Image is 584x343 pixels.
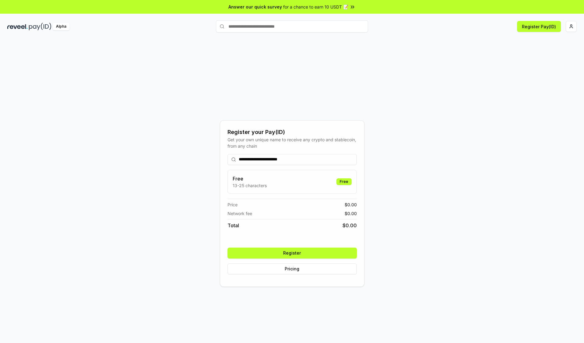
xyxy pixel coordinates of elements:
[345,201,357,208] span: $ 0.00
[228,128,357,136] div: Register your Pay(ID)
[336,178,352,185] div: Free
[342,222,357,229] span: $ 0.00
[228,248,357,259] button: Register
[283,4,348,10] span: for a chance to earn 10 USDT 📝
[228,222,239,229] span: Total
[29,23,51,30] img: pay_id
[228,4,282,10] span: Answer our quick survey
[228,201,238,208] span: Price
[228,263,357,274] button: Pricing
[228,210,252,217] span: Network fee
[53,23,70,30] div: Alpha
[7,23,28,30] img: reveel_dark
[345,210,357,217] span: $ 0.00
[233,175,267,182] h3: Free
[233,182,267,189] p: 13-25 characters
[517,21,561,32] button: Register Pay(ID)
[228,136,357,149] div: Get your own unique name to receive any crypto and stablecoin, from any chain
